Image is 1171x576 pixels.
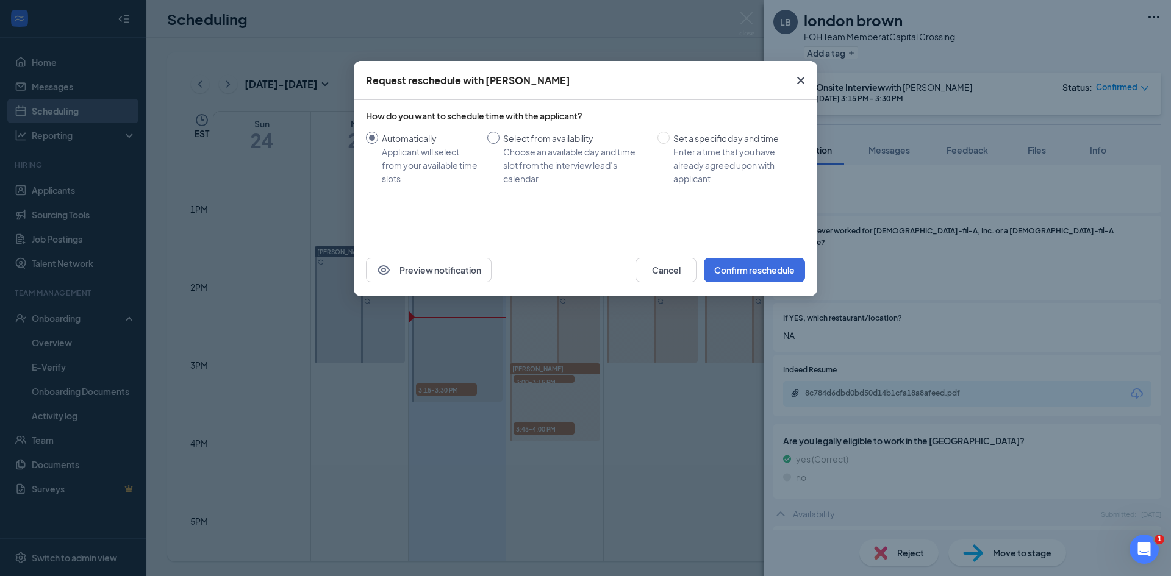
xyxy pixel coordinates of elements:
div: Applicant will select from your available time slots [382,145,478,185]
button: EyePreview notification [366,258,492,282]
div: How do you want to schedule time with the applicant? [366,110,805,122]
span: 1 [1155,535,1164,544]
div: Automatically [382,132,478,145]
div: Select from availability [503,132,648,145]
div: Choose an available day and time slot from the interview lead’s calendar [503,145,648,185]
iframe: Intercom live chat [1130,535,1159,564]
svg: Eye [376,263,391,277]
button: Close [784,61,817,100]
div: Request reschedule with [PERSON_NAME] [366,74,570,87]
div: Enter a time that you have already agreed upon with applicant [673,145,795,185]
button: Confirm reschedule [704,258,805,282]
svg: Cross [793,73,808,88]
button: Cancel [636,258,697,282]
div: Set a specific day and time [673,132,795,145]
